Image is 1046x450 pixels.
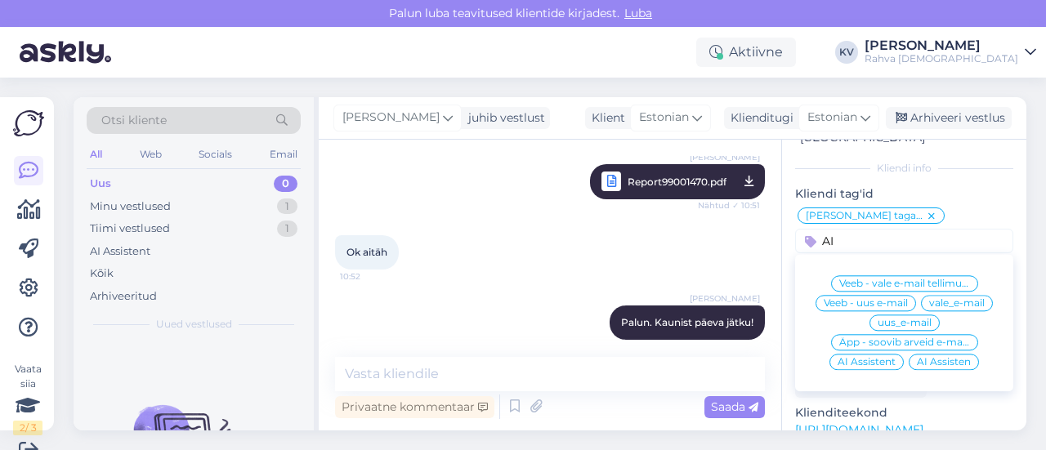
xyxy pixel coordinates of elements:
span: Estonian [807,109,857,127]
div: Vaata siia [13,362,42,435]
div: Arhiveeritud [90,288,157,305]
img: Askly Logo [13,110,44,136]
div: Rahva [DEMOGRAPHIC_DATA] [865,52,1018,65]
span: AI Assisten [917,357,971,367]
span: Saada [711,399,758,414]
span: Ok aitäh [346,246,387,258]
span: Luba [619,6,657,20]
div: Arhiveeri vestlus [886,107,1012,129]
div: juhib vestlust [462,109,545,127]
span: vale_e-mail [929,298,985,308]
p: Klienditeekond [795,404,1013,421]
div: Klienditugi [724,109,793,127]
span: Veeb - uus e-mail [824,298,908,308]
span: Uued vestlused [156,317,232,332]
span: AI Assistent [838,357,896,367]
div: Kõik [90,265,114,282]
div: 1 [277,221,297,237]
div: KV [835,41,858,64]
span: Estonian [639,109,689,127]
div: Socials [195,144,235,165]
span: uus_e-mail [878,318,932,327]
span: 10:52 [699,341,760,353]
div: Privaatne kommentaar [335,396,494,418]
div: Email [266,144,301,165]
div: Aktiivne [696,38,796,67]
span: [PERSON_NAME] [690,151,760,163]
div: All [87,144,105,165]
span: 10:52 [340,270,401,283]
span: [PERSON_NAME] [342,109,440,127]
div: [PERSON_NAME] [865,39,1018,52]
a: [PERSON_NAME]Rahva [DEMOGRAPHIC_DATA] [865,39,1036,65]
span: Veeb - vale e-mail tellimusel [839,278,970,288]
div: Minu vestlused [90,198,171,215]
a: [URL][DOMAIN_NAME] [795,422,923,437]
span: [PERSON_NAME] [690,292,760,305]
span: Palun. Kaunist päeva jätku! [621,316,753,328]
div: AI Assistent [90,243,150,260]
div: Uus [90,176,111,192]
span: [PERSON_NAME] tagastamine [806,211,926,221]
span: Äpp - soovib arveid e-mailile [839,337,970,347]
span: Nähtud ✓ 10:51 [698,195,760,216]
div: Tiimi vestlused [90,221,170,237]
input: Lisa tag [795,229,1013,253]
p: Kliendi tag'id [795,185,1013,203]
a: [PERSON_NAME]Report99001470.pdfNähtud ✓ 10:51 [590,164,765,199]
div: 2 / 3 [13,421,42,435]
div: Web [136,144,165,165]
div: 1 [277,198,297,215]
div: 0 [274,176,297,192]
span: Otsi kliente [101,112,167,129]
span: Report99001470.pdf [628,172,726,192]
div: Kliendi info [795,161,1013,176]
div: Klient [585,109,625,127]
